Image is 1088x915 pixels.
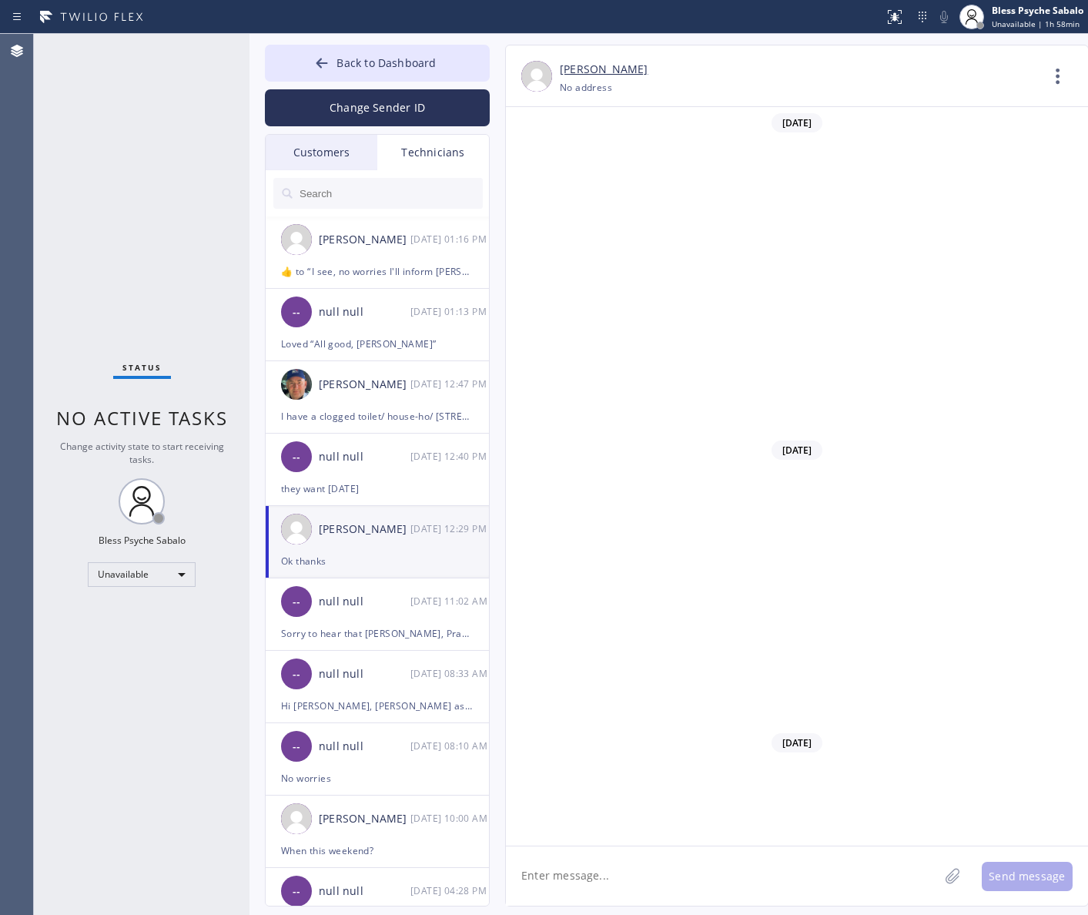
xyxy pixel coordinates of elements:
[772,441,822,460] span: [DATE]
[319,883,410,900] div: null null
[293,303,300,321] span: --
[281,369,312,400] img: eb1005bbae17aab9b5e109a2067821b9.jpg
[298,178,483,209] input: Search
[410,809,490,827] div: 08/11/2025 9:00 AM
[319,303,410,321] div: null null
[377,135,489,170] div: Technicians
[772,733,822,752] span: [DATE]
[281,407,474,425] div: I have a clogged toilet/ house-ho/ [STREET_ADDRESS]
[99,534,186,547] div: Bless Psyche Sabalo
[281,263,474,280] div: ​👍​ to “ I see, no worries I'll inform [PERSON_NAME] about it. he's on lunch that's probably the ...
[319,231,410,249] div: [PERSON_NAME]
[281,224,312,255] img: user.png
[281,335,474,353] div: Loved “All good, [PERSON_NAME]”
[560,61,648,79] a: [PERSON_NAME]
[521,61,552,92] img: user.png
[319,665,410,683] div: null null
[56,405,228,431] span: No active tasks
[772,113,822,132] span: [DATE]
[281,514,312,545] img: user.png
[410,447,490,465] div: 08/12/2025 9:40 AM
[281,625,474,642] div: Sorry to hear that [PERSON_NAME], Praying for a quick recovery. Please have a good rest, and stay...
[319,376,410,394] div: [PERSON_NAME]
[319,448,410,466] div: null null
[560,79,612,96] div: No address
[410,592,490,610] div: 08/12/2025 9:02 AM
[410,665,490,682] div: 08/12/2025 9:33 AM
[265,89,490,126] button: Change Sender ID
[293,738,300,756] span: --
[281,769,474,787] div: No worries
[410,230,490,248] div: 08/12/2025 9:16 AM
[60,440,224,466] span: Change activity state to start receiving tasks.
[281,842,474,860] div: When this weekend?
[122,362,162,373] span: Status
[293,665,300,683] span: --
[410,520,490,538] div: 08/12/2025 9:29 AM
[992,18,1080,29] span: Unavailable | 1h 58min
[319,521,410,538] div: [PERSON_NAME]
[88,562,196,587] div: Unavailable
[281,803,312,834] img: user.png
[319,810,410,828] div: [PERSON_NAME]
[410,375,490,393] div: 08/12/2025 9:47 AM
[265,45,490,82] button: Back to Dashboard
[293,448,300,466] span: --
[933,6,955,28] button: Mute
[410,882,490,900] div: 08/06/2025 9:28 AM
[336,55,436,70] span: Back to Dashboard
[281,697,474,715] div: Hi [PERSON_NAME], [PERSON_NAME] ask me when are you able to send the photos and estimate?
[319,593,410,611] div: null null
[319,738,410,756] div: null null
[266,135,377,170] div: Customers
[992,4,1083,17] div: Bless Psyche Sabalo
[281,480,474,498] div: they want [DATE]
[293,883,300,900] span: --
[410,303,490,320] div: 08/12/2025 9:13 AM
[410,737,490,755] div: 08/12/2025 9:10 AM
[281,552,474,570] div: Ok thanks
[293,593,300,611] span: --
[982,862,1073,891] button: Send message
